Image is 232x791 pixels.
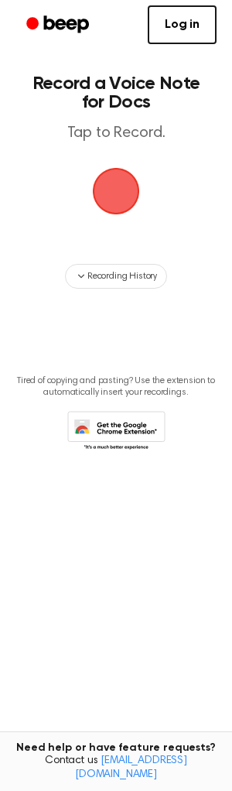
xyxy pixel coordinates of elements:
span: Contact us [9,755,223,782]
button: Recording History [65,264,167,289]
a: [EMAIL_ADDRESS][DOMAIN_NAME] [75,755,187,780]
p: Tired of copying and pasting? Use the extension to automatically insert your recordings. [12,375,220,399]
h1: Record a Voice Note for Docs [28,74,204,111]
span: Recording History [87,269,157,283]
a: Log in [148,5,217,44]
p: Tap to Record. [28,124,204,143]
img: Beep Logo [93,168,139,214]
a: Beep [15,10,103,40]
